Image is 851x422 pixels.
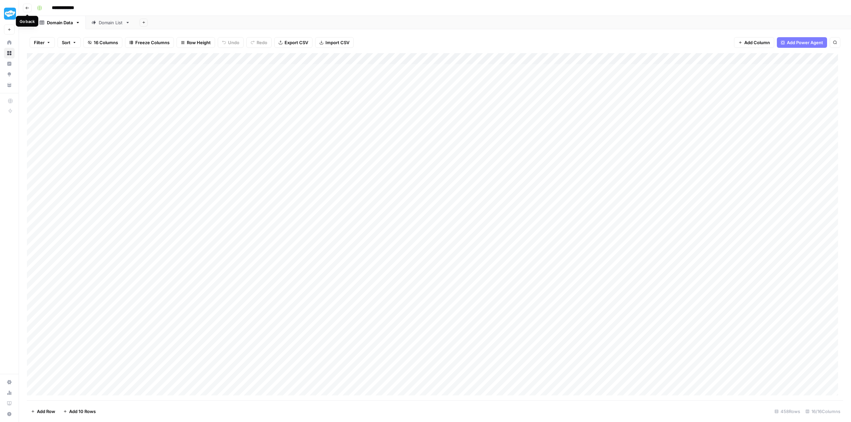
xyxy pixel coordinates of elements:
[34,16,86,29] a: Domain Data
[83,37,122,48] button: 16 Columns
[30,37,55,48] button: Filter
[274,37,312,48] button: Export CSV
[177,37,215,48] button: Row Height
[94,39,118,46] span: 16 Columns
[228,39,239,46] span: Undo
[744,39,770,46] span: Add Column
[4,387,15,398] a: Usage
[4,69,15,80] a: Opportunities
[135,39,170,46] span: Freeze Columns
[58,37,81,48] button: Sort
[777,37,827,48] button: Add Power Agent
[4,398,15,409] a: Learning Hub
[4,48,15,58] a: Browse
[285,39,308,46] span: Export CSV
[218,37,244,48] button: Undo
[20,18,35,24] div: Go back
[99,19,123,26] div: Domain List
[315,37,354,48] button: Import CSV
[34,39,45,46] span: Filter
[257,39,267,46] span: Redo
[62,39,70,46] span: Sort
[734,37,774,48] button: Add Column
[325,39,349,46] span: Import CSV
[187,39,211,46] span: Row Height
[772,406,803,417] div: 458 Rows
[37,408,55,415] span: Add Row
[4,80,15,90] a: Your Data
[4,5,15,22] button: Workspace: Twinkl
[69,408,96,415] span: Add 10 Rows
[125,37,174,48] button: Freeze Columns
[59,406,100,417] button: Add 10 Rows
[4,409,15,419] button: Help + Support
[4,8,16,20] img: Twinkl Logo
[86,16,136,29] a: Domain List
[246,37,272,48] button: Redo
[4,377,15,387] a: Settings
[803,406,843,417] div: 16/16 Columns
[27,406,59,417] button: Add Row
[787,39,823,46] span: Add Power Agent
[4,37,15,48] a: Home
[4,58,15,69] a: Insights
[47,19,73,26] div: Domain Data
